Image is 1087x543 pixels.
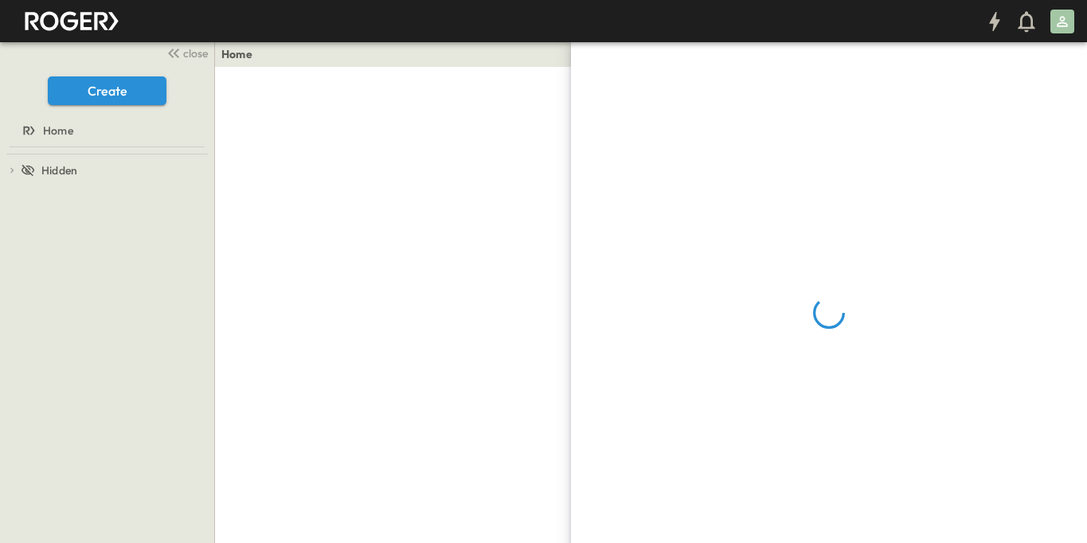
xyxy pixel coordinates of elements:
[221,46,252,62] a: Home
[43,123,73,139] span: Home
[183,45,208,61] span: close
[41,162,77,178] span: Hidden
[221,46,262,62] nav: breadcrumbs
[48,76,166,105] button: Create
